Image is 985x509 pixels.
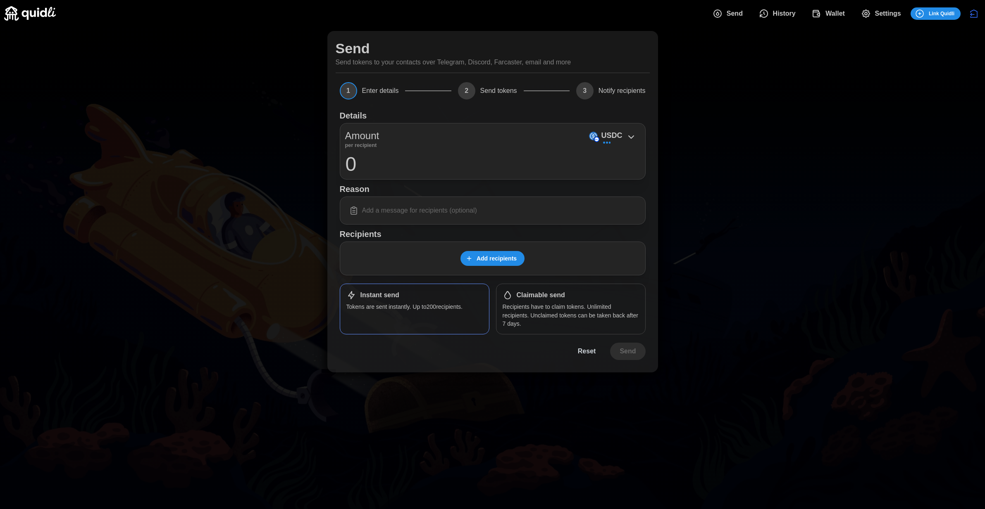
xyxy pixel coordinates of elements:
[345,128,379,143] p: Amount
[576,82,646,99] button: 3Notify recipients
[805,5,854,22] button: Wallet
[589,132,598,140] img: USDC (on Base)
[345,143,379,147] p: per recipient
[568,343,606,360] button: Reset
[875,5,901,22] span: Settings
[620,343,636,360] span: Send
[340,82,357,99] span: 1
[362,88,399,94] span: Enter details
[503,303,639,328] p: Recipients have to claim tokens. Unlimited recipients. Unclaimed tokens can be taken back after 7...
[967,7,981,21] button: Disconnect
[336,39,370,57] h1: Send
[460,251,525,266] button: Add recipients
[825,5,845,22] span: Wallet
[345,202,640,219] input: Add a message for recipients (optional)
[610,343,645,360] button: Send
[727,5,743,22] span: Send
[477,251,517,265] span: Add recipients
[773,5,796,22] span: History
[340,229,646,239] h1: Recipients
[4,6,56,21] img: Quidli
[336,57,571,68] p: Send tokens to your contacts over Telegram, Discord, Farcaster, email and more
[578,343,596,360] span: Reset
[576,82,594,99] span: 3
[911,7,961,20] button: Link Quidli
[345,154,640,174] input: 0
[480,88,517,94] span: Send tokens
[360,291,399,300] h1: Instant send
[599,88,646,94] span: Notify recipients
[601,130,622,142] p: USDC
[340,82,399,99] button: 1Enter details
[706,5,752,22] button: Send
[752,5,805,22] button: History
[346,303,483,311] p: Tokens are sent instantly. Up to 200 recipients.
[458,82,517,99] button: 2Send tokens
[340,184,646,194] h1: Reason
[929,8,954,19] span: Link Quidli
[517,291,565,300] h1: Claimable send
[458,82,475,99] span: 2
[340,110,367,121] h1: Details
[854,5,911,22] button: Settings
